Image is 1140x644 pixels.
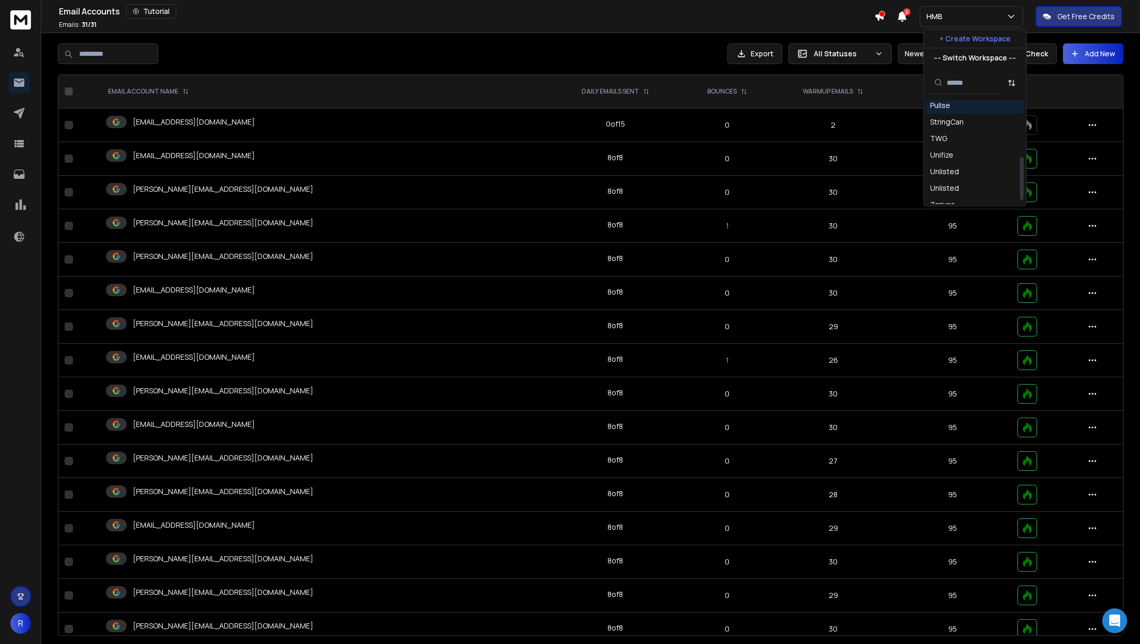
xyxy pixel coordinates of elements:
[607,287,623,297] div: 8 of 8
[930,150,953,161] div: Unifize
[689,187,766,197] p: 0
[606,119,625,129] div: 0 of 15
[939,34,1011,44] p: + Create Workspace
[894,377,1011,411] td: 95
[582,87,639,96] p: DAILY EMAILS SENT
[689,321,766,332] p: 0
[930,183,959,194] div: Unlisted
[727,43,782,64] button: Export
[894,411,1011,444] td: 95
[930,117,964,128] div: StringCan
[894,478,1011,512] td: 95
[133,150,255,161] p: [EMAIL_ADDRESS][DOMAIN_NAME]
[894,243,1011,277] td: 95
[901,120,1005,130] p: N/A
[133,486,313,497] p: [PERSON_NAME][EMAIL_ADDRESS][DOMAIN_NAME]
[607,623,623,633] div: 8 of 8
[903,8,910,16] span: 2
[689,590,766,601] p: 0
[898,43,965,64] button: Newest
[133,251,313,262] p: [PERSON_NAME][EMAIL_ADDRESS][DOMAIN_NAME]
[607,556,623,566] div: 8 of 8
[772,243,894,277] td: 30
[803,87,853,96] p: WARMUP EMAILS
[607,152,623,163] div: 8 of 8
[772,176,894,209] td: 30
[607,488,623,499] div: 8 of 8
[772,142,894,176] td: 30
[772,411,894,444] td: 30
[607,522,623,532] div: 8 of 8
[1001,72,1022,93] button: Sort by Sort A-Z
[133,587,313,597] p: [PERSON_NAME][EMAIL_ADDRESS][DOMAIN_NAME]
[772,310,894,344] td: 29
[894,444,1011,478] td: 95
[1102,608,1127,633] div: Open Intercom Messenger
[689,557,766,567] p: 0
[607,354,623,364] div: 8 of 8
[772,579,894,612] td: 29
[772,512,894,545] td: 29
[772,109,894,142] td: 2
[894,579,1011,612] td: 95
[814,49,871,59] p: All Statuses
[689,288,766,298] p: 0
[133,386,313,396] p: [PERSON_NAME][EMAIL_ADDRESS][DOMAIN_NAME]
[10,613,31,634] button: R
[82,20,97,29] span: 31 / 31
[930,101,950,111] div: Pullse
[59,21,97,29] p: Emails :
[126,4,176,19] button: Tutorial
[59,4,874,19] div: Email Accounts
[772,377,894,411] td: 30
[894,209,1011,243] td: 95
[930,200,955,210] div: Zariyaa
[689,422,766,433] p: 0
[894,142,1011,176] td: 95
[133,554,313,564] p: [PERSON_NAME][EMAIL_ADDRESS][DOMAIN_NAME]
[133,285,255,295] p: [EMAIL_ADDRESS][DOMAIN_NAME]
[133,419,255,430] p: [EMAIL_ADDRESS][DOMAIN_NAME]
[607,320,623,331] div: 8 of 8
[689,154,766,164] p: 0
[607,220,623,230] div: 8 of 8
[607,589,623,600] div: 8 of 8
[689,355,766,365] p: 1
[894,277,1011,310] td: 95
[133,218,313,228] p: [PERSON_NAME][EMAIL_ADDRESS][DOMAIN_NAME]
[772,444,894,478] td: 27
[689,624,766,634] p: 0
[894,176,1011,209] td: 95
[133,117,255,127] p: [EMAIL_ADDRESS][DOMAIN_NAME]
[707,87,737,96] p: BOUNCES
[607,186,623,196] div: 8 of 8
[689,221,766,231] p: 1
[894,545,1011,579] td: 95
[772,478,894,512] td: 28
[133,520,255,530] p: [EMAIL_ADDRESS][DOMAIN_NAME]
[1036,6,1122,27] button: Get Free Credits
[1057,11,1115,22] p: Get Free Credits
[772,545,894,579] td: 30
[607,388,623,398] div: 8 of 8
[772,209,894,243] td: 30
[133,318,313,329] p: [PERSON_NAME][EMAIL_ADDRESS][DOMAIN_NAME]
[607,455,623,465] div: 8 of 8
[772,277,894,310] td: 30
[108,87,189,96] div: EMAIL ACCOUNT NAME
[1063,43,1123,64] button: Add New
[689,120,766,130] p: 0
[772,344,894,377] td: 26
[689,489,766,500] p: 0
[133,621,313,631] p: [PERSON_NAME][EMAIL_ADDRESS][DOMAIN_NAME]
[689,523,766,533] p: 0
[689,456,766,466] p: 0
[894,512,1011,545] td: 95
[894,344,1011,377] td: 95
[133,184,313,194] p: [PERSON_NAME][EMAIL_ADDRESS][DOMAIN_NAME]
[926,11,947,22] p: HMB
[930,134,947,144] div: TWG
[894,310,1011,344] td: 95
[607,421,623,432] div: 8 of 8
